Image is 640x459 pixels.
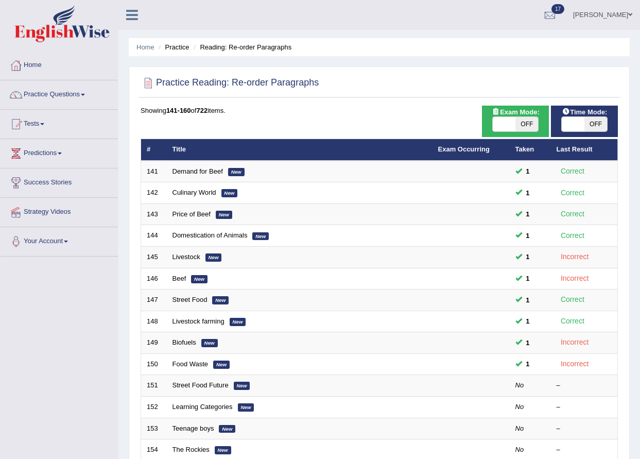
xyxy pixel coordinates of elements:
[522,166,534,177] span: You can still take this question
[522,337,534,348] span: You can still take this question
[1,227,118,253] a: Your Account
[1,51,118,77] a: Home
[557,336,593,348] div: Incorrect
[515,424,524,432] em: No
[172,338,196,346] a: Biofuels
[216,211,232,219] em: New
[172,167,223,175] a: Demand for Beef
[212,296,229,304] em: New
[515,381,524,389] em: No
[167,139,433,161] th: Title
[141,182,167,204] td: 142
[515,117,538,131] span: OFF
[584,117,607,131] span: OFF
[141,353,167,375] td: 150
[141,332,167,354] td: 149
[557,208,589,220] div: Correct
[551,4,564,14] span: 17
[141,375,167,397] td: 151
[522,230,534,241] span: You can still take this question
[557,230,589,242] div: Correct
[522,209,534,219] span: You can still take this question
[522,316,534,327] span: You can still take this question
[141,268,167,290] td: 146
[1,110,118,135] a: Tests
[172,317,224,325] a: Livestock farming
[522,295,534,305] span: You can still take this question
[252,232,269,241] em: New
[172,424,214,432] a: Teenage boys
[1,80,118,106] a: Practice Questions
[557,294,589,305] div: Correct
[522,273,534,284] span: You can still take this question
[213,361,230,369] em: New
[557,381,612,390] div: –
[191,275,207,283] em: New
[141,203,167,225] td: 143
[141,418,167,439] td: 153
[221,189,238,197] em: New
[557,424,612,434] div: –
[557,358,593,370] div: Incorrect
[557,251,593,263] div: Incorrect
[557,402,612,412] div: –
[510,139,551,161] th: Taken
[557,445,612,455] div: –
[522,251,534,262] span: You can still take this question
[1,168,118,194] a: Success Stories
[215,446,231,454] em: New
[141,75,319,91] h2: Practice Reading: Re-order Paragraphs
[141,290,167,311] td: 147
[515,403,524,411] em: No
[141,311,167,332] td: 148
[172,210,211,218] a: Price of Beef
[230,318,246,326] em: New
[172,296,207,303] a: Street Food
[238,403,254,412] em: New
[141,225,167,247] td: 144
[515,446,524,453] em: No
[141,247,167,268] td: 145
[1,139,118,165] a: Predictions
[172,253,200,261] a: Livestock
[201,339,218,347] em: New
[156,42,189,52] li: Practice
[166,107,191,114] b: 141-160
[557,315,589,327] div: Correct
[219,425,235,433] em: New
[172,189,216,196] a: Culinary World
[172,231,248,239] a: Domestication of Animals
[228,168,245,176] em: New
[522,359,534,369] span: You can still take this question
[551,139,618,161] th: Last Result
[141,396,167,418] td: 152
[522,188,534,198] span: You can still take this question
[191,42,291,52] li: Reading: Re-order Paragraphs
[438,145,490,153] a: Exam Occurring
[196,107,207,114] b: 722
[482,106,549,137] div: Show exams occurring in exams
[141,139,167,161] th: #
[172,381,229,389] a: Street Food Future
[1,198,118,224] a: Strategy Videos
[234,382,250,390] em: New
[558,107,611,117] span: Time Mode:
[141,106,618,115] div: Showing of items.
[557,273,593,284] div: Incorrect
[136,43,154,51] a: Home
[172,446,210,453] a: The Rockies
[488,107,543,117] span: Exam Mode:
[205,253,222,262] em: New
[172,360,209,368] a: Food Waste
[172,403,233,411] a: Learning Categories
[557,165,589,177] div: Correct
[172,275,186,282] a: Beef
[557,187,589,199] div: Correct
[141,161,167,182] td: 141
